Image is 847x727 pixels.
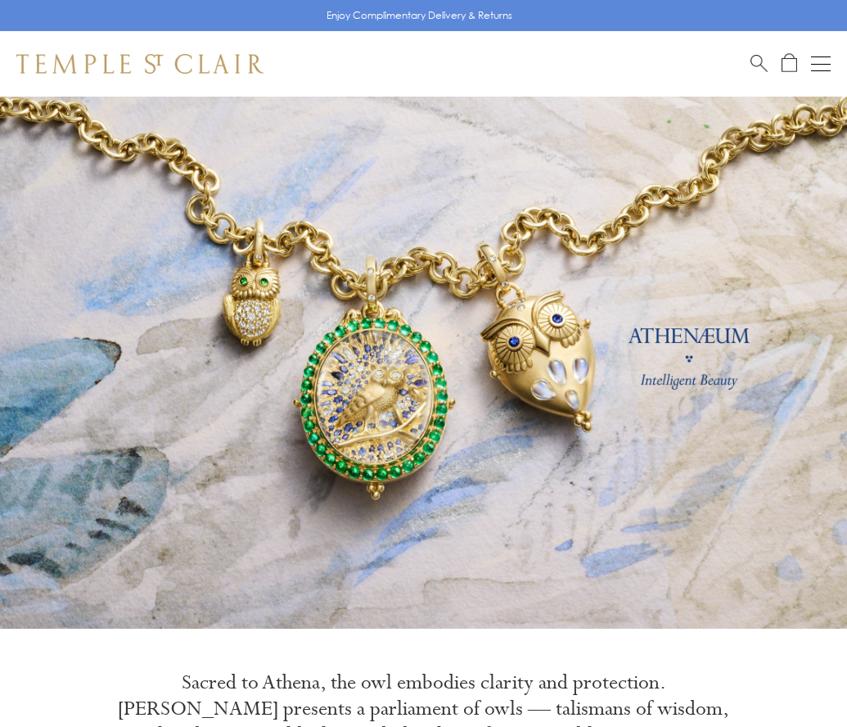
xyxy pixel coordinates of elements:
a: Search [750,53,768,74]
p: Enjoy Complimentary Delivery & Returns [327,7,512,24]
a: Open Shopping Bag [782,53,797,74]
img: Temple St. Clair [16,54,264,74]
button: Open navigation [811,54,831,74]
